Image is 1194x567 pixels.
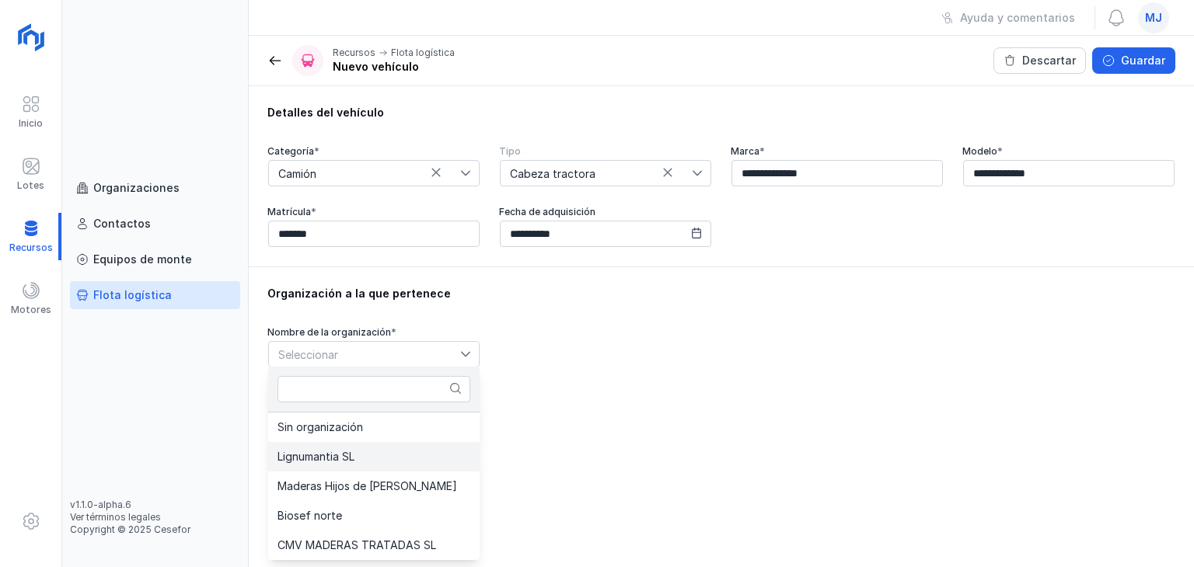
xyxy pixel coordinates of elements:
[278,510,342,521] span: Biosef norte
[70,174,240,202] a: Organizaciones
[268,530,480,560] li: CMV MADERAS TRATADAS SL
[391,47,455,59] div: Flota logística
[268,442,480,471] li: Lignumantia SL
[499,145,712,158] div: Tipo
[1092,47,1175,74] button: Guardar
[269,342,460,367] span: Seleccionar
[267,286,1175,301] div: Organización a la que pertenece
[960,10,1075,26] span: Ayuda y comentarios
[278,422,363,433] span: Sin organización
[70,524,240,536] div: Copyright © 2025 Cesefor
[1121,53,1165,68] span: Guardar
[333,47,375,59] div: Recursos
[70,245,240,273] a: Equipos de monte
[11,304,51,316] div: Motores
[267,105,1175,120] div: Detalles del vehículo
[268,412,480,442] li: Sin organización
[1022,53,1076,68] span: Descartar
[278,481,457,492] span: Maderas Hijos de [PERSON_NAME]
[93,252,192,267] div: Equipos de monte
[993,47,1086,74] button: Descartar
[70,499,240,511] div: v1.1.0-alpha.6
[267,206,480,218] div: Matrícula
[12,18,51,57] img: logoRight.svg
[267,145,480,158] div: Categoría
[267,326,480,339] div: Nombre de la organización
[93,216,151,231] div: Contactos
[70,511,161,523] a: Ver términos legales
[93,287,172,303] div: Flota logística
[962,145,1175,158] div: Modelo
[731,145,944,158] div: Marca
[278,540,436,551] span: CMV MADERAS TRATADAS SL
[499,206,712,218] div: Fecha de adquisición
[17,179,44,192] div: Lotes
[93,180,180,196] div: Organizaciones
[19,117,43,130] div: Inicio
[333,59,455,75] div: Nuevo vehículo
[1145,10,1162,26] span: mj
[70,210,240,238] a: Contactos
[278,451,354,462] span: Lignumantia SL
[269,161,460,186] span: Camión
[268,471,480,501] li: Maderas Hijos de Tomás Martín
[501,161,692,186] span: Cabeza tractora
[268,501,480,530] li: Biosef norte
[70,281,240,309] a: Flota logística
[931,5,1085,31] button: Ayuda y comentarios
